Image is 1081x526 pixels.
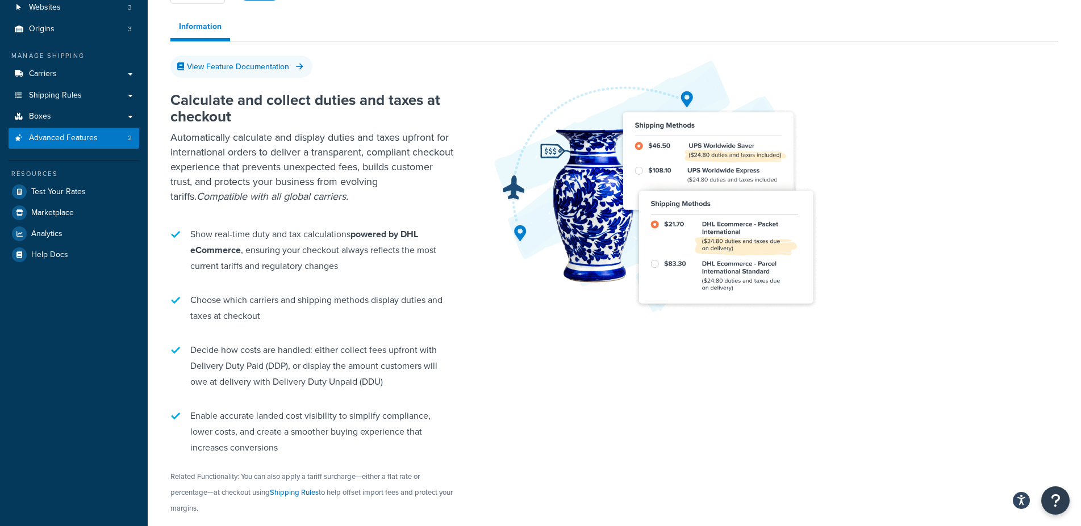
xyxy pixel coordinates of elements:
[170,56,312,78] a: View Feature Documentation
[128,24,132,34] span: 3
[9,245,139,265] a: Help Docs
[170,402,454,461] li: Enable accurate landed cost visibility to simplify compliance, lower costs, and create a smoother...
[9,169,139,179] div: Resources
[9,182,139,202] a: Test Your Rates
[31,208,74,218] span: Marketplace
[170,336,454,395] li: Decide how costs are handled: either collect fees upfront with Delivery Duty Paid (DDP), or displ...
[29,3,61,12] span: Websites
[29,24,55,34] span: Origins
[9,19,139,40] a: Origins3
[170,92,454,124] h2: Calculate and collect duties and taxes at checkout
[170,287,454,330] li: Choose which carriers and shipping methods display duties and taxes at checkout
[9,128,139,149] a: Advanced Features2
[31,250,68,260] span: Help Docs
[170,130,454,204] p: Automatically calculate and display duties and taxes upfront for international orders to deliver ...
[9,85,139,106] a: Shipping Rules
[1041,486,1070,515] button: Open Resource Center
[29,91,82,100] span: Shipping Rules
[29,112,51,121] span: Boxes
[9,64,139,85] a: Carriers
[170,221,454,280] li: Show real-time duty and tax calculations , ensuring your checkout always reflects the most curren...
[170,15,230,41] a: Information
[489,58,829,314] img: Duties & Taxes
[9,203,139,223] a: Marketplace
[9,224,139,244] a: Analytics
[29,133,98,143] span: Advanced Features
[197,189,348,204] i: Compatible with all global carriers.
[9,106,139,127] a: Boxes
[128,3,132,12] span: 3
[270,487,319,498] a: Shipping Rules
[31,229,62,239] span: Analytics
[128,133,132,143] span: 2
[9,51,139,61] div: Manage Shipping
[170,471,453,514] small: Related Functionality: You can also apply a tariff surcharge—either a flat rate or percentage—at ...
[31,187,86,197] span: Test Your Rates
[9,128,139,149] li: Advanced Features
[29,69,57,79] span: Carriers
[9,19,139,40] li: Origins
